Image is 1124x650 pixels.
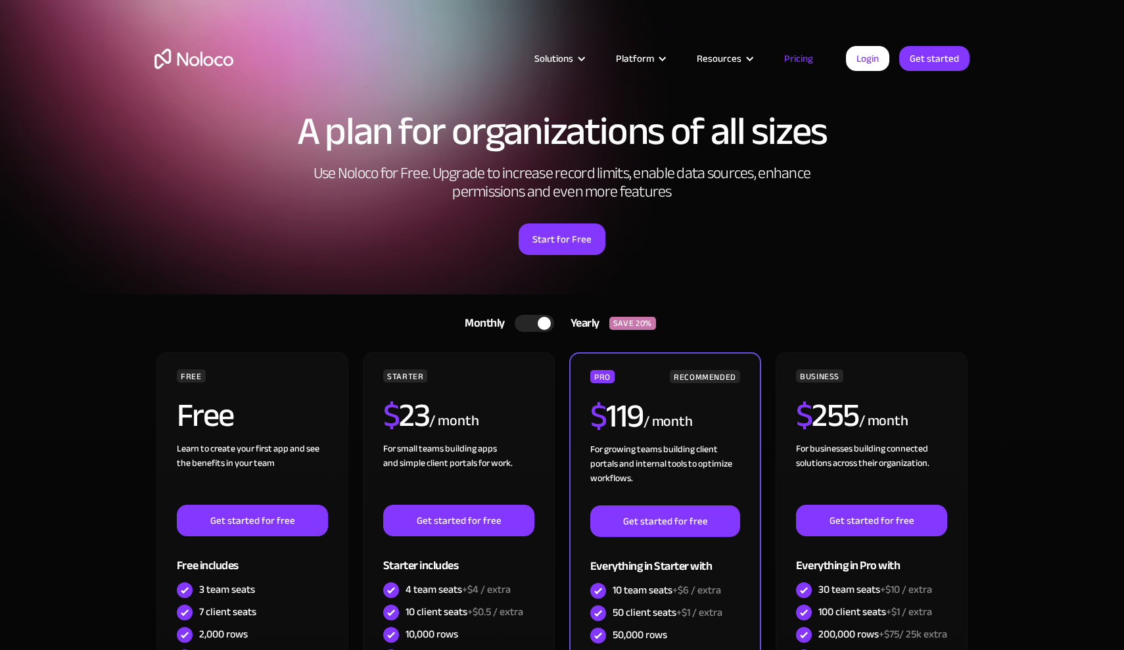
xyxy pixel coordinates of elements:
div: STARTER [383,369,427,383]
div: 50,000 rows [613,628,667,642]
div: SAVE 20% [609,317,656,330]
div: 30 team seats [818,582,932,597]
div: Yearly [554,313,609,333]
a: home [154,49,233,69]
h2: Free [177,399,234,432]
h2: 119 [590,400,644,432]
div: 10 client seats [406,605,523,619]
div: FREE [177,369,206,383]
div: 100 client seats [818,605,932,619]
span: +$1 / extra [676,603,722,622]
h1: A plan for organizations of all sizes [154,112,970,151]
div: 2,000 rows [199,627,248,641]
div: Monthly [448,313,515,333]
div: Free includes [177,536,328,579]
div: Platform [599,50,680,67]
div: For businesses building connected solutions across their organization. ‍ [796,442,947,505]
span: +$0.5 / extra [467,602,523,622]
div: Everything in Starter with [590,537,740,580]
div: 7 client seats [199,605,256,619]
span: $ [590,385,607,447]
a: Get started for free [383,505,534,536]
div: Solutions [534,50,573,67]
div: BUSINESS [796,369,843,383]
div: 200,000 rows [818,627,947,641]
div: Learn to create your first app and see the benefits in your team ‍ [177,442,328,505]
div: 10,000 rows [406,627,458,641]
span: $ [796,384,812,446]
div: Resources [680,50,768,67]
span: $ [383,384,400,446]
h2: 255 [796,399,859,432]
div: / month [859,411,908,432]
div: 4 team seats [406,582,511,597]
a: Start for Free [519,223,605,255]
div: Everything in Pro with [796,536,947,579]
a: Get started [899,46,970,71]
h2: Use Noloco for Free. Upgrade to increase record limits, enable data sources, enhance permissions ... [299,164,825,201]
div: Platform [616,50,654,67]
div: 50 client seats [613,605,722,620]
span: +$1 / extra [886,602,932,622]
a: Get started for free [590,505,740,537]
a: Get started for free [177,505,328,536]
div: PRO [590,370,615,383]
div: / month [644,411,693,432]
span: +$4 / extra [462,580,511,599]
span: +$6 / extra [672,580,721,600]
a: Get started for free [796,505,947,536]
div: / month [429,411,479,432]
div: For small teams building apps and simple client portals for work. ‍ [383,442,534,505]
span: +$75/ 25k extra [879,624,947,644]
div: 10 team seats [613,583,721,597]
div: Solutions [518,50,599,67]
div: Resources [697,50,741,67]
h2: 23 [383,399,430,432]
div: RECOMMENDED [670,370,740,383]
div: 3 team seats [199,582,255,597]
span: +$10 / extra [880,580,932,599]
div: For growing teams building client portals and internal tools to optimize workflows. [590,442,740,505]
a: Login [846,46,889,71]
div: Starter includes [383,536,534,579]
a: Pricing [768,50,830,67]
